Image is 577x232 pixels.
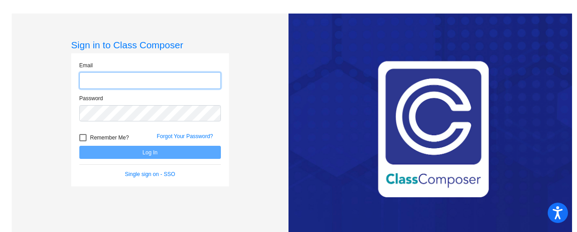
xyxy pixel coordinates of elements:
[90,132,129,143] span: Remember Me?
[157,133,213,139] a: Forgot Your Password?
[79,61,93,70] label: Email
[79,146,221,159] button: Log In
[71,39,229,51] h3: Sign in to Class Composer
[125,171,175,177] a: Single sign on - SSO
[79,94,103,102] label: Password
